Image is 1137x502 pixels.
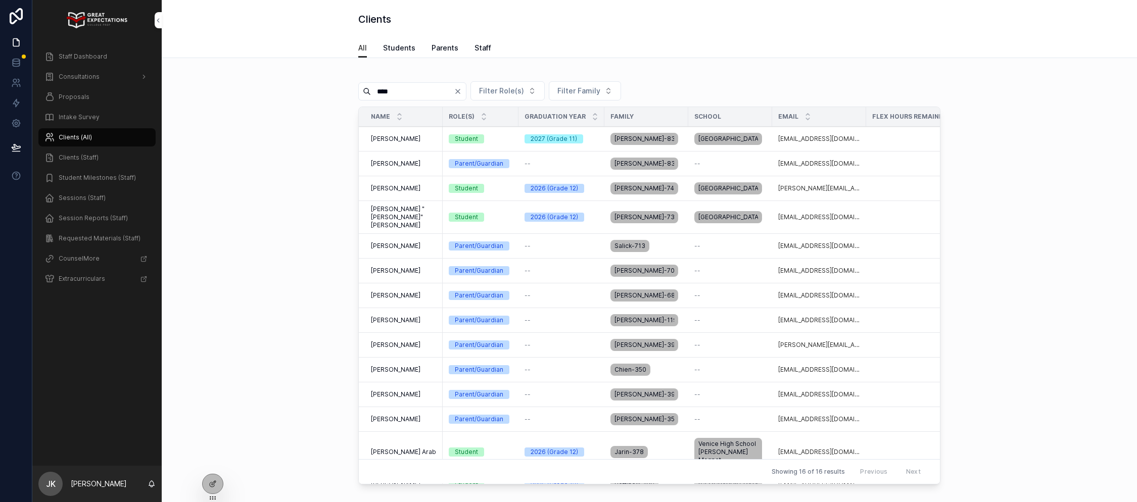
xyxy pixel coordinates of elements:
a: Proposals [38,88,156,106]
img: App logo [67,12,127,28]
div: Parent/Guardian [455,340,503,349]
a: 2026 (Grade 12) [525,447,598,457]
span: [PERSON_NAME] [371,291,420,299]
a: Parent/Guardian [449,390,512,399]
a: 2026 (Grade 12) [525,184,598,193]
a: [PERSON_NAME] "[PERSON_NAME]" [PERSON_NAME] [371,205,437,229]
span: [GEOGRAPHIC_DATA] [698,184,758,192]
a: Parent/Guardian [449,241,512,250]
a: 0.00 [872,242,963,250]
a: Parent/Guardian [449,266,512,275]
div: Student [455,134,478,143]
div: Parent/Guardian [455,291,503,300]
span: [PERSON_NAME] [371,267,420,275]
span: Graduation Year [525,113,586,121]
span: [PERSON_NAME]-837 [614,135,674,143]
a: Salick-713 [610,238,682,254]
a: Clients (Staff) [38,148,156,167]
a: [PERSON_NAME]-681 [610,287,682,304]
a: -- [525,291,598,299]
span: JK [46,478,56,490]
a: -- [694,390,766,398]
a: [PERSON_NAME]-837 [610,131,682,147]
a: -- [694,316,766,324]
a: Requested Materials (Staff) [38,229,156,247]
a: Staff [475,39,491,59]
span: Salick-713 [614,242,645,250]
a: [PERSON_NAME] [371,341,437,349]
a: -- [694,366,766,374]
span: Family [610,113,634,121]
p: [PERSON_NAME] [71,479,127,489]
a: [PERSON_NAME] Arab [371,448,437,456]
span: Consultations [59,73,100,81]
span: -- [694,291,700,299]
span: [PERSON_NAME] [371,242,420,250]
div: Parent/Guardian [455,365,503,374]
span: [PERSON_NAME] [371,341,420,349]
span: [PERSON_NAME] [371,390,420,398]
a: -- [525,341,598,349]
span: -- [694,390,700,398]
a: [PERSON_NAME]-355 [610,411,682,427]
span: 0.00 [872,415,963,423]
span: [PERSON_NAME]-837 [614,160,674,168]
a: [EMAIL_ADDRESS][DOMAIN_NAME] [778,135,860,143]
a: [EMAIL_ADDRESS][DOMAIN_NAME] [778,242,860,250]
a: [EMAIL_ADDRESS][DOMAIN_NAME] [778,415,860,423]
span: [PERSON_NAME]-355 [614,415,674,423]
div: 2026 (Grade 12) [531,184,578,193]
span: Chien-350 [614,366,646,374]
a: 0.00 [872,366,963,374]
a: Extracurriculars [38,270,156,288]
span: [PERSON_NAME] [371,366,420,374]
span: [PERSON_NAME] [371,184,420,192]
a: 0.00 [872,160,963,168]
span: Requested Materials (Staff) [59,234,140,242]
span: Intake Survey [59,113,100,121]
span: [GEOGRAPHIC_DATA] [698,135,758,143]
span: -- [525,341,531,349]
a: [EMAIL_ADDRESS][DOMAIN_NAME] [778,448,860,456]
a: [EMAIL_ADDRESS][DOMAIN_NAME] [778,390,860,398]
a: -- [694,160,766,168]
a: [PERSON_NAME]-390 [610,337,682,353]
a: Parents [432,39,458,59]
span: -- [694,160,700,168]
a: [PERSON_NAME] [371,366,437,374]
span: 0.00 [872,267,963,275]
a: [PERSON_NAME]-837 [610,156,682,172]
span: Venice High School [PERSON_NAME] Magnet [698,440,758,464]
a: -- [694,291,766,299]
a: 0.00 [872,316,963,324]
span: [GEOGRAPHIC_DATA] [698,213,758,221]
a: -- [694,242,766,250]
a: Jarin-378 [610,444,682,460]
a: -- [694,341,766,349]
div: Parent/Guardian [455,415,503,424]
span: Clients (Staff) [59,154,99,162]
a: Student [449,184,512,193]
a: [PERSON_NAME]-702 [610,263,682,279]
span: -- [525,390,531,398]
span: Staff Dashboard [59,53,107,61]
a: -- [525,316,598,324]
a: [PERSON_NAME][EMAIL_ADDRESS][DOMAIN_NAME] [778,341,860,349]
a: [EMAIL_ADDRESS][DOMAIN_NAME] [778,213,860,221]
span: -- [694,366,700,374]
a: [PERSON_NAME] [371,184,437,192]
div: 2026 (Grade 12) [531,213,578,222]
a: Consultations [38,68,156,86]
a: Student [449,213,512,222]
a: Intake Survey [38,108,156,126]
a: -- [525,366,598,374]
div: scrollable content [32,40,162,301]
span: [PERSON_NAME]-681 [614,291,674,299]
a: Parent/Guardian [449,316,512,325]
a: Session Reports (Staff) [38,209,156,227]
a: Student [449,447,512,457]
